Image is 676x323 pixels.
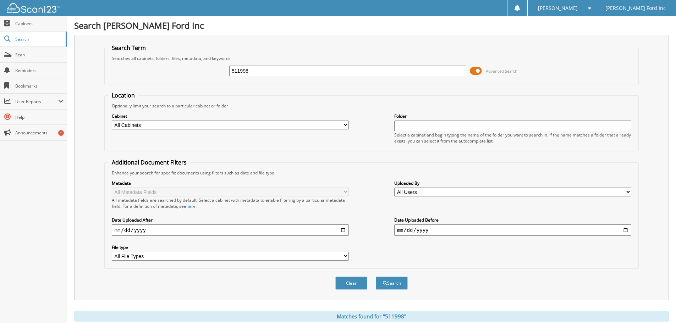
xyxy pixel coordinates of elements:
label: Date Uploaded After [112,217,349,223]
div: Enhance your search for specific documents using filters such as date and file type. [108,170,635,176]
div: Matches found for "511998" [74,311,669,322]
label: Cabinet [112,113,349,119]
span: Announcements [15,130,63,136]
span: [PERSON_NAME] Ford Inc [605,6,666,10]
legend: Search Term [108,44,149,52]
label: Uploaded By [394,180,631,186]
span: Advanced Search [486,68,517,74]
a: here [186,203,196,209]
span: Bookmarks [15,83,63,89]
legend: Location [108,91,138,99]
legend: Additional Document Filters [108,158,190,166]
h1: Search [PERSON_NAME] Ford Inc [74,20,669,31]
span: Search [15,36,62,42]
span: Reminders [15,67,63,73]
span: Help [15,114,63,120]
input: end [394,224,631,236]
img: scan123-logo-white.svg [7,3,60,13]
label: File type [112,244,349,250]
span: Cabinets [15,21,63,27]
div: Optionally limit your search to a particular cabinet or folder [108,103,635,109]
button: Clear [335,277,367,290]
label: Folder [394,113,631,119]
div: 1 [58,130,64,136]
label: Metadata [112,180,349,186]
button: Search [376,277,408,290]
div: All metadata fields are searched by default. Select a cabinet with metadata to enable filtering b... [112,197,349,209]
span: Scan [15,52,63,58]
label: Date Uploaded Before [394,217,631,223]
span: [PERSON_NAME] [538,6,578,10]
div: Searches all cabinets, folders, files, metadata, and keywords [108,55,635,61]
span: User Reports [15,99,58,105]
div: Select a cabinet and begin typing the name of the folder you want to search in. If the name match... [394,132,631,144]
input: start [112,224,349,236]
